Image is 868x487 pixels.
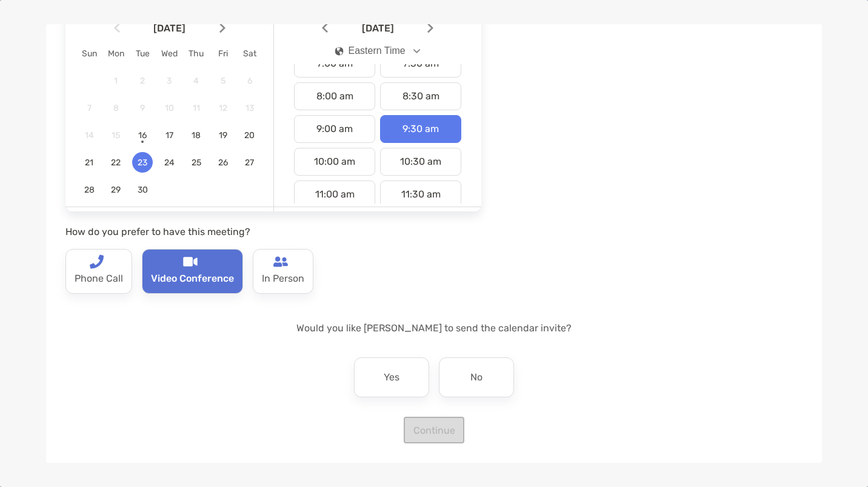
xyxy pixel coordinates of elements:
span: 20 [239,130,260,141]
span: 16 [132,130,153,141]
img: type-call [273,254,288,269]
span: 13 [239,103,260,113]
span: 2 [132,76,153,86]
span: 21 [79,157,99,168]
div: Wed [156,48,182,59]
div: Tue [129,48,156,59]
p: Phone Call [75,269,123,288]
div: 8:30 am [380,82,461,110]
span: 18 [186,130,207,141]
img: Open dropdown arrow [413,49,421,53]
span: 11 [186,103,207,113]
div: Sun [76,48,102,59]
span: 30 [132,185,153,195]
span: 5 [213,76,233,86]
div: 11:30 am [380,181,461,208]
span: 9 [132,103,153,113]
div: Fri [210,48,236,59]
span: 27 [239,157,260,168]
span: 26 [213,157,233,168]
span: 17 [159,130,179,141]
div: Eastern Time [335,45,406,56]
span: 25 [186,157,207,168]
img: icon [335,47,344,56]
div: 8:00 am [294,82,375,110]
p: Would you like [PERSON_NAME] to send the calendar invite? [65,320,803,336]
div: 10:30 am [380,148,461,176]
div: 9:30 am [380,115,461,143]
div: Thu [183,48,210,59]
div: 11:00 am [294,181,375,208]
p: Yes [384,368,399,387]
img: Arrow icon [427,23,433,33]
span: 15 [105,130,126,141]
span: 23 [132,157,153,168]
span: 28 [79,185,99,195]
img: type-call [183,254,198,269]
span: 4 [186,76,207,86]
span: 19 [213,130,233,141]
span: 29 [105,185,126,195]
span: 7 [79,103,99,113]
p: How do you prefer to have this meeting? [65,224,481,239]
span: 12 [213,103,233,113]
div: Mon [102,48,129,59]
span: 14 [79,130,99,141]
div: 9:00 am [294,115,375,143]
img: Arrow icon [114,23,120,33]
span: 8 [105,103,126,113]
span: [DATE] [122,22,217,34]
span: [DATE] [330,22,425,34]
button: iconEastern Time [325,37,431,65]
div: Sat [236,48,263,59]
span: 1 [105,76,126,86]
span: 6 [239,76,260,86]
p: Video Conference [151,269,234,288]
img: Arrow icon [219,23,225,33]
p: No [470,368,482,387]
img: type-call [89,254,104,269]
span: 24 [159,157,179,168]
p: In Person [262,269,304,288]
img: Arrow icon [322,23,328,33]
span: 10 [159,103,179,113]
span: 3 [159,76,179,86]
span: 22 [105,157,126,168]
div: 10:00 am [294,148,375,176]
